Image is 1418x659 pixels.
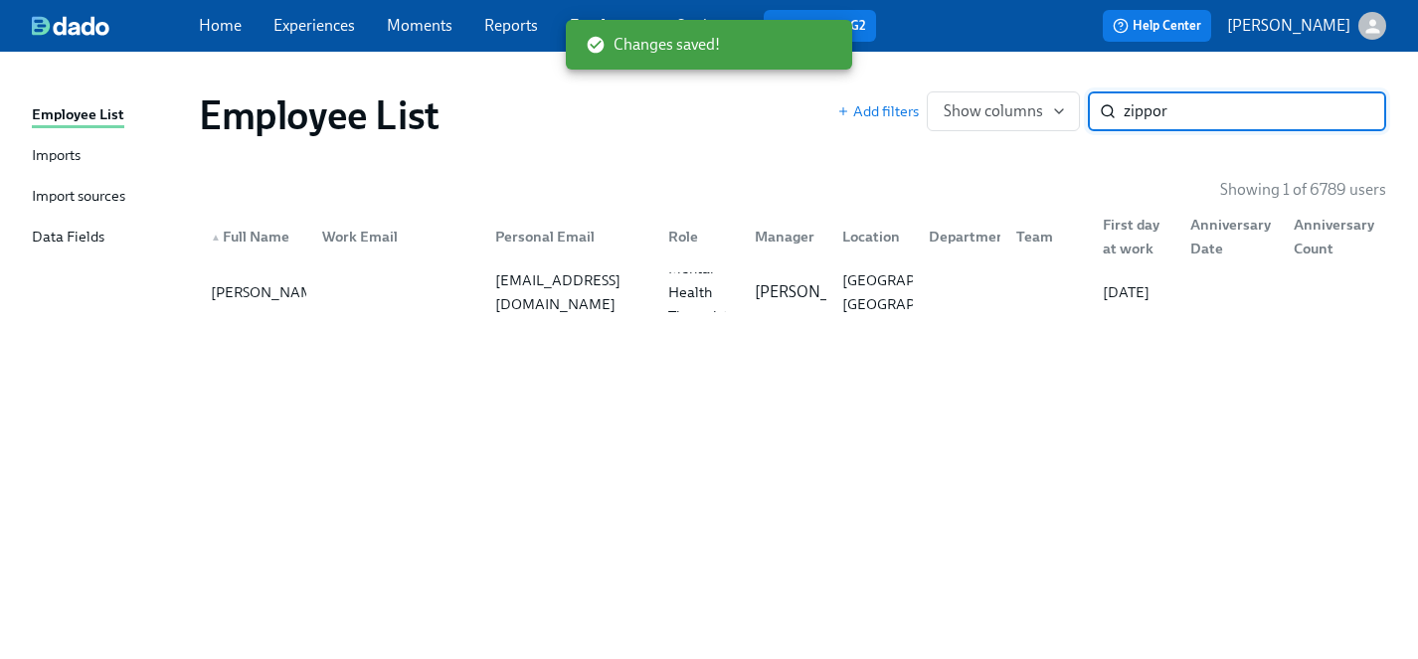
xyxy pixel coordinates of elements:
[1174,217,1279,256] div: Anniversary Date
[203,280,335,304] div: [PERSON_NAME]
[32,103,124,128] div: Employee List
[306,217,479,256] div: Work Email
[273,16,355,35] a: Experiences
[837,101,919,121] button: Add filters
[32,185,125,210] div: Import sources
[739,217,826,256] div: Manager
[834,268,1000,316] div: [GEOGRAPHIC_DATA], [GEOGRAPHIC_DATA]
[203,217,306,256] div: ▲Full Name
[1103,10,1211,42] button: Help Center
[1182,213,1279,260] div: Anniversary Date
[479,217,652,256] div: Personal Email
[314,225,479,248] div: Work Email
[1008,225,1088,248] div: Team
[32,103,183,128] a: Employee List
[755,281,878,303] p: [PERSON_NAME]
[387,16,452,35] a: Moments
[1000,217,1088,256] div: Team
[211,233,221,243] span: ▲
[199,91,440,139] h1: Employee List
[32,226,183,250] a: Data Fields
[32,185,183,210] a: Import sources
[834,225,914,248] div: Location
[913,217,1000,256] div: Department
[1286,213,1382,260] div: Anniversary Count
[1227,15,1350,37] p: [PERSON_NAME]
[199,16,242,35] a: Home
[1113,16,1201,36] span: Help Center
[826,217,914,256] div: Location
[1095,280,1174,304] div: [DATE]
[1095,213,1174,260] div: First day at work
[1278,217,1382,256] div: Anniversary Count
[1227,12,1386,40] button: [PERSON_NAME]
[586,34,720,56] span: Changes saved!
[32,226,104,250] div: Data Fields
[32,144,81,169] div: Imports
[199,264,1386,320] a: [PERSON_NAME][EMAIL_ADDRESS][DOMAIN_NAME]Licensed Mental Health Therapist ([US_STATE])[PERSON_NAM...
[660,225,740,248] div: Role
[652,217,740,256] div: Role
[660,233,761,352] div: Licensed Mental Health Therapist ([US_STATE])
[747,225,826,248] div: Manager
[944,101,1063,121] span: Show columns
[1124,91,1386,131] input: Search by name
[927,91,1080,131] button: Show columns
[32,16,109,36] img: dado
[32,144,183,169] a: Imports
[1220,179,1386,201] p: Showing 1 of 6789 users
[921,225,1019,248] div: Department
[487,225,652,248] div: Personal Email
[764,10,876,42] button: Review us on G2
[203,225,306,248] div: Full Name
[487,268,652,316] div: [EMAIL_ADDRESS][DOMAIN_NAME]
[32,16,199,36] a: dado
[1087,217,1174,256] div: First day at work
[484,16,538,35] a: Reports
